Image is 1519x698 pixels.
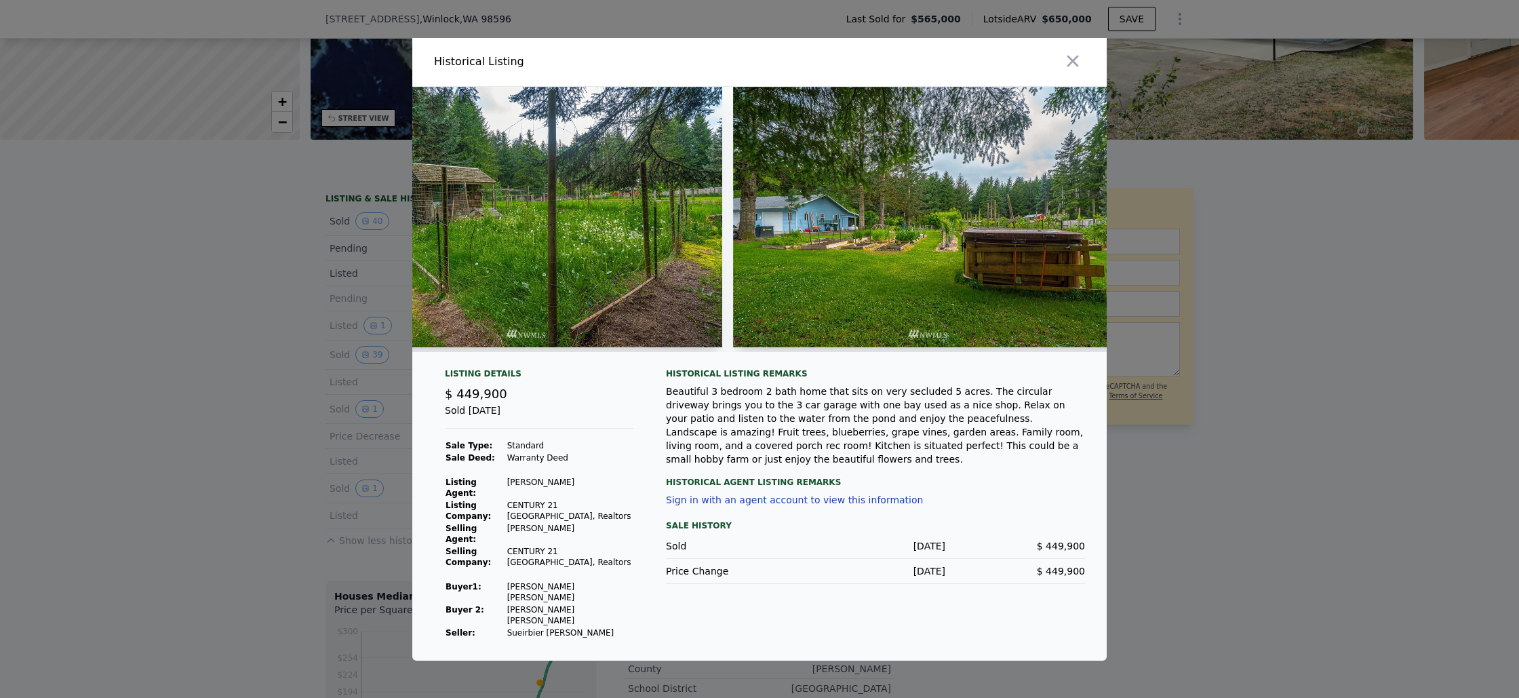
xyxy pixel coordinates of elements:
[507,452,633,464] td: Warranty Deed
[507,440,633,452] td: Standard
[446,478,477,498] strong: Listing Agent:
[666,368,1085,379] div: Historical Listing remarks
[666,564,806,578] div: Price Change
[446,501,491,521] strong: Listing Company:
[666,495,923,505] button: Sign in with an agent account to view this information
[434,54,754,70] div: Historical Listing
[806,564,945,578] div: [DATE]
[806,539,945,553] div: [DATE]
[446,547,491,567] strong: Selling Company:
[507,499,633,522] td: CENTURY 21 [GEOGRAPHIC_DATA], Realtors
[666,385,1085,466] div: Beautiful 3 bedroom 2 bath home that sits on very secluded 5 acres. The circular driveway brings ...
[507,476,633,499] td: [PERSON_NAME]
[446,605,484,615] strong: Buyer 2:
[331,87,722,347] img: Property Img
[733,87,1124,347] img: Property Img
[507,545,633,568] td: CENTURY 21 [GEOGRAPHIC_DATA], Realtors
[507,604,633,627] td: [PERSON_NAME] [PERSON_NAME]
[507,581,633,604] td: [PERSON_NAME] [PERSON_NAME]
[1037,541,1085,551] span: $ 449,900
[666,518,1085,534] div: Sale History
[666,466,1085,488] div: Historical Agent Listing Remarks
[507,627,633,639] td: Sueirbier [PERSON_NAME]
[446,524,477,544] strong: Selling Agent:
[445,387,507,401] span: $ 449,900
[446,453,495,463] strong: Sale Deed:
[666,539,806,553] div: Sold
[507,522,633,545] td: [PERSON_NAME]
[445,368,633,385] div: Listing Details
[446,441,492,450] strong: Sale Type:
[446,628,475,638] strong: Seller :
[445,404,633,429] div: Sold [DATE]
[446,582,481,592] strong: Buyer 1 :
[1037,566,1085,577] span: $ 449,900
